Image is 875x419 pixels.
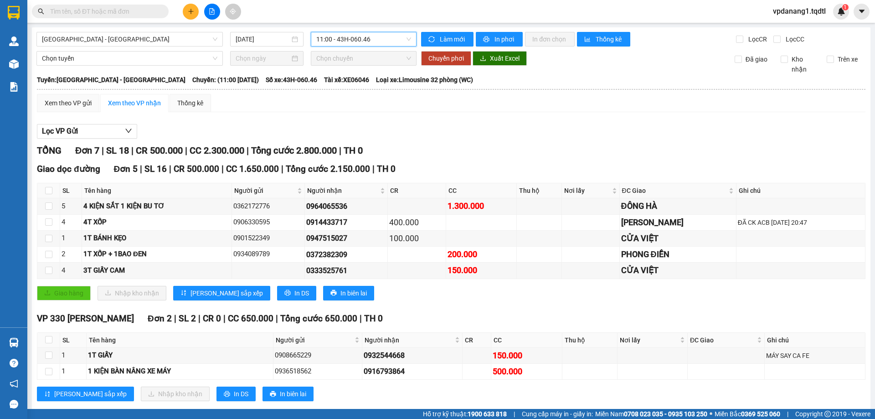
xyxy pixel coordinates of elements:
[766,351,864,361] div: MÁY SAY CA FE
[42,125,78,137] span: Lọc VP Gửi
[766,5,833,17] span: vpdanang1.tqdtl
[493,365,561,378] div: 500.000
[62,265,80,276] div: 4
[190,145,244,156] span: CC 2.300.000
[114,164,138,174] span: Đơn 5
[620,335,678,345] span: Nơi lấy
[204,4,220,20] button: file-add
[62,233,80,244] div: 1
[787,409,788,419] span: |
[476,32,523,47] button: printerIn phơi
[448,200,515,212] div: 1.300.000
[224,391,230,398] span: printer
[584,36,592,43] span: bar-chart
[842,4,849,10] sup: 1
[316,32,411,46] span: 11:00 - 43H-060.46
[223,313,226,324] span: |
[738,217,864,228] div: ĐÃ CK ACB [DATE] 20:47
[621,216,735,229] div: [PERSON_NAME]
[247,145,249,156] span: |
[38,8,44,15] span: search
[742,54,771,64] span: Đã giao
[525,32,575,47] button: In đơn chọn
[233,201,303,212] div: 0362172776
[281,164,283,174] span: |
[306,233,386,244] div: 0947515027
[9,82,19,92] img: solution-icon
[177,98,203,108] div: Thống kê
[228,313,273,324] span: CC 650.000
[266,75,317,85] span: Số xe: 43H-060.46
[169,164,171,174] span: |
[270,391,276,398] span: printer
[324,75,369,85] span: Tài xế: XE06046
[365,335,453,345] span: Người nhận
[468,410,507,418] strong: 1900 633 818
[230,8,236,15] span: aim
[173,286,270,300] button: sort-ascending[PERSON_NAME] sắp xếp
[844,4,847,10] span: 1
[62,366,85,377] div: 1
[736,183,865,198] th: Ghi chú
[60,333,87,348] th: SL
[340,288,367,298] span: In biên lai
[131,145,134,156] span: |
[190,288,263,298] span: [PERSON_NAME] sắp xếp
[10,359,18,367] span: question-circle
[621,264,735,277] div: CỬA VIỆT
[306,265,386,276] div: 0333525761
[491,333,562,348] th: CC
[88,366,271,377] div: 1 KIỆN BÀN NÂNG XE MÁY
[233,233,303,244] div: 0901522349
[440,34,466,44] span: Làm mới
[596,34,623,44] span: Thống kê
[125,127,132,134] span: down
[37,145,62,156] span: TỔNG
[490,53,520,63] span: Xuất Excel
[42,52,217,65] span: Chọn tuyến
[37,124,137,139] button: Lọc VP Gửi
[284,290,291,297] span: printer
[564,186,610,196] span: Nơi lấy
[621,200,735,212] div: ĐÔNG HÀ
[788,54,820,74] span: Kho nhận
[494,34,515,44] span: In phơi
[824,411,831,417] span: copyright
[421,32,474,47] button: syncLàm mới
[275,350,360,361] div: 0908665229
[854,4,870,20] button: caret-down
[522,409,593,419] span: Cung cấp máy in - giấy in:
[262,387,314,401] button: printerIn biên lai
[306,249,386,260] div: 0372382309
[276,335,353,345] span: Người gửi
[251,145,337,156] span: Tổng cước 2.800.000
[225,4,241,20] button: aim
[174,313,176,324] span: |
[344,145,363,156] span: TH 0
[192,75,259,85] span: Chuyến: (11:00 [DATE])
[480,55,486,62] span: download
[209,8,215,15] span: file-add
[140,164,142,174] span: |
[234,186,295,196] span: Người gửi
[83,249,230,260] div: 1T XỐP + 1BAO ĐEN
[782,34,806,44] span: Lọc CC
[87,333,273,348] th: Tên hàng
[514,409,515,419] span: |
[307,186,378,196] span: Người nhận
[275,366,360,377] div: 0936518562
[364,350,461,361] div: 0932544668
[62,350,85,361] div: 1
[364,313,383,324] span: TH 0
[216,387,256,401] button: printerIn DS
[62,201,80,212] div: 5
[83,233,230,244] div: 1T BÁNH KẸO
[595,409,707,419] span: Miền Nam
[621,248,735,261] div: PHONG ĐIỀN
[203,313,221,324] span: CR 0
[360,313,362,324] span: |
[98,286,166,300] button: downloadNhập kho nhận
[372,164,375,174] span: |
[448,264,515,277] div: 150.000
[837,7,845,16] img: icon-new-feature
